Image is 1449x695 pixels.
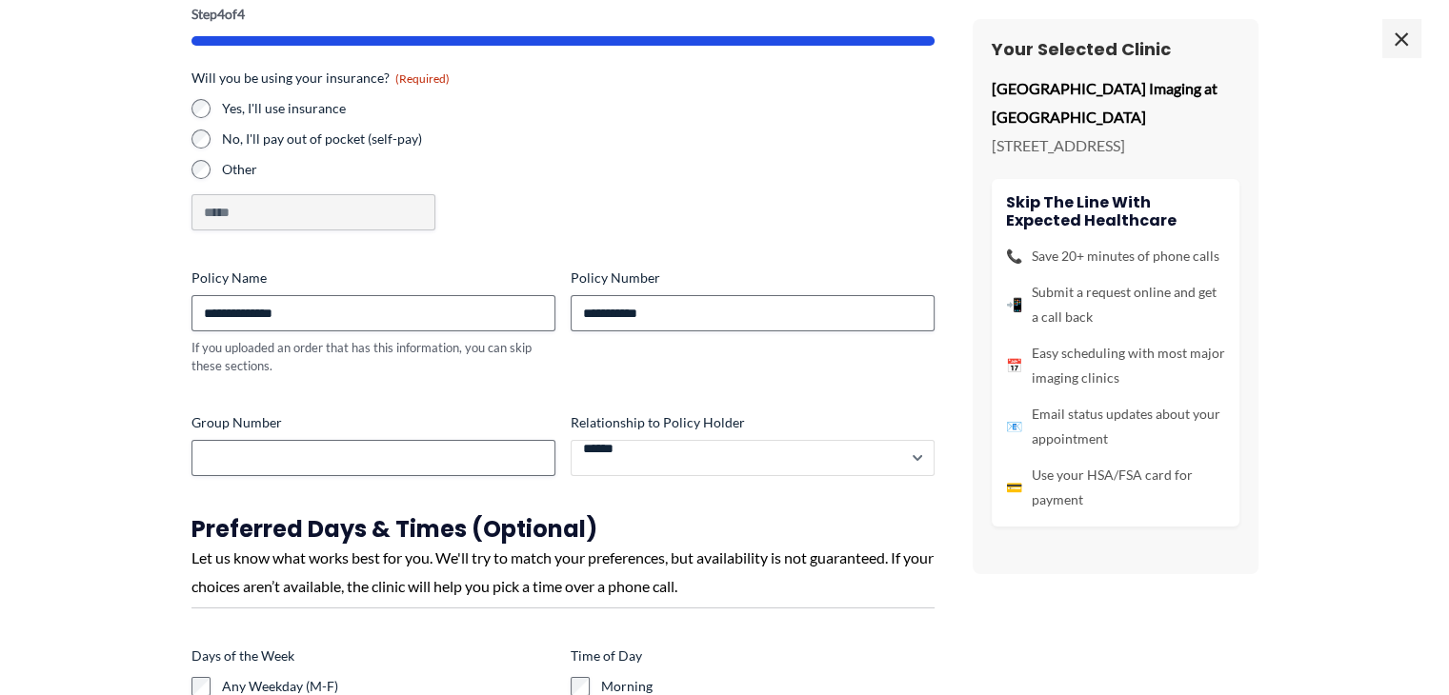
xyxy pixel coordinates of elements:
[191,8,935,21] p: Step of
[191,339,555,374] div: If you uploaded an order that has this information, you can skip these sections.
[992,74,1239,130] p: [GEOGRAPHIC_DATA] Imaging at [GEOGRAPHIC_DATA]
[571,646,642,665] legend: Time of Day
[1006,341,1225,390] li: Easy scheduling with most major imaging clinics
[571,268,935,288] label: Policy Number
[217,6,225,22] span: 4
[222,99,935,118] label: Yes, I'll use insurance
[191,646,294,665] legend: Days of the Week
[191,544,935,600] div: Let us know what works best for you. We'll try to match your preferences, but availability is not...
[1006,414,1022,439] span: 📧
[191,268,555,288] label: Policy Name
[992,38,1239,60] h3: Your Selected Clinic
[191,194,435,230] input: Other Choice, please specify
[1006,353,1022,378] span: 📅
[395,71,450,86] span: (Required)
[191,69,450,88] legend: Will you be using your insurance?
[571,413,935,432] label: Relationship to Policy Holder
[191,514,935,544] h3: Preferred Days & Times (Optional)
[1006,402,1225,451] li: Email status updates about your appointment
[992,131,1239,160] p: [STREET_ADDRESS]
[1006,244,1022,268] span: 📞
[1006,244,1225,268] li: Save 20+ minutes of phone calls
[1006,292,1022,317] span: 📲
[1006,463,1225,512] li: Use your HSA/FSA card for payment
[1006,475,1022,500] span: 💳
[237,6,245,22] span: 4
[1006,280,1225,329] li: Submit a request online and get a call back
[191,413,555,432] label: Group Number
[1382,19,1420,57] span: ×
[1006,193,1225,229] h4: Skip the line with Expected Healthcare
[222,129,935,149] label: No, I'll pay out of pocket (self-pay)
[222,160,935,179] label: Other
